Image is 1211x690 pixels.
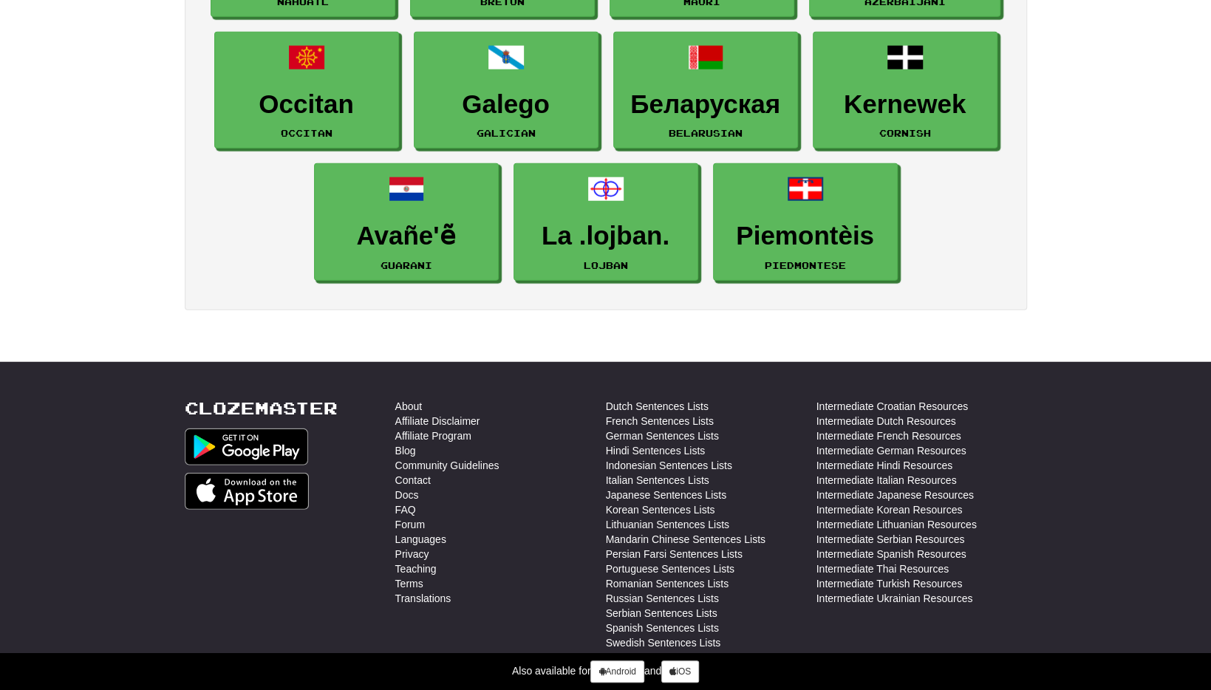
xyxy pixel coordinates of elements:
[522,222,690,250] h3: La .lojban.
[606,576,729,591] a: Romanian Sentences Lists
[606,488,726,502] a: Japanese Sentences Lists
[661,660,699,683] a: iOS
[606,502,715,517] a: Korean Sentences Lists
[395,443,416,458] a: Blog
[395,399,423,414] a: About
[816,561,949,576] a: Intermediate Thai Resources
[395,502,416,517] a: FAQ
[606,635,721,650] a: Swedish Sentences Lists
[395,473,431,488] a: Contact
[584,260,628,270] small: Lojban
[606,428,719,443] a: German Sentences Lists
[816,547,966,561] a: Intermediate Spanish Resources
[395,576,423,591] a: Terms
[816,591,973,606] a: Intermediate Ukrainian Resources
[713,163,898,281] a: PiemontèisPiedmontese
[514,163,698,281] a: La .lojban.Lojban
[606,547,743,561] a: Persian Farsi Sentences Lists
[185,399,338,417] a: Clozemaster
[395,458,499,473] a: Community Guidelines
[816,414,956,428] a: Intermediate Dutch Resources
[395,414,480,428] a: Affiliate Disclaimer
[613,32,798,149] a: БеларускаяBelarusian
[606,443,706,458] a: Hindi Sentences Lists
[621,90,790,119] h3: Беларуская
[606,532,765,547] a: Mandarin Chinese Sentences Lists
[816,532,965,547] a: Intermediate Serbian Resources
[606,458,732,473] a: Indonesian Sentences Lists
[395,488,419,502] a: Docs
[395,591,451,606] a: Translations
[222,90,391,119] h3: Occitan
[185,428,309,465] img: Get it on Google Play
[590,660,644,683] a: Android
[606,621,719,635] a: Spanish Sentences Lists
[477,128,536,138] small: Galician
[606,561,734,576] a: Portuguese Sentences Lists
[816,458,952,473] a: Intermediate Hindi Resources
[816,428,961,443] a: Intermediate French Resources
[821,90,989,119] h3: Kernewek
[395,428,471,443] a: Affiliate Program
[606,517,729,532] a: Lithuanian Sentences Lists
[669,128,743,138] small: Belarusian
[606,606,717,621] a: Serbian Sentences Lists
[813,32,997,149] a: KernewekCornish
[816,488,974,502] a: Intermediate Japanese Resources
[606,473,709,488] a: Italian Sentences Lists
[395,517,425,532] a: Forum
[816,576,963,591] a: Intermediate Turkish Resources
[214,32,399,149] a: OccitanOccitan
[816,399,968,414] a: Intermediate Croatian Resources
[606,650,702,665] a: Thai Sentences Lists
[395,532,446,547] a: Languages
[281,128,332,138] small: Occitan
[765,260,846,270] small: Piedmontese
[816,502,963,517] a: Intermediate Korean Resources
[721,222,890,250] h3: Piemontèis
[322,222,491,250] h3: Avañe'ẽ
[816,443,966,458] a: Intermediate German Resources
[395,561,437,576] a: Teaching
[879,128,931,138] small: Cornish
[606,591,719,606] a: Russian Sentences Lists
[606,399,709,414] a: Dutch Sentences Lists
[422,90,590,119] h3: Galego
[606,414,714,428] a: French Sentences Lists
[414,32,598,149] a: GalegoGalician
[816,517,977,532] a: Intermediate Lithuanian Resources
[185,473,310,510] img: Get it on App Store
[314,163,499,281] a: Avañe'ẽGuarani
[395,547,429,561] a: Privacy
[816,473,957,488] a: Intermediate Italian Resources
[381,260,432,270] small: Guarani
